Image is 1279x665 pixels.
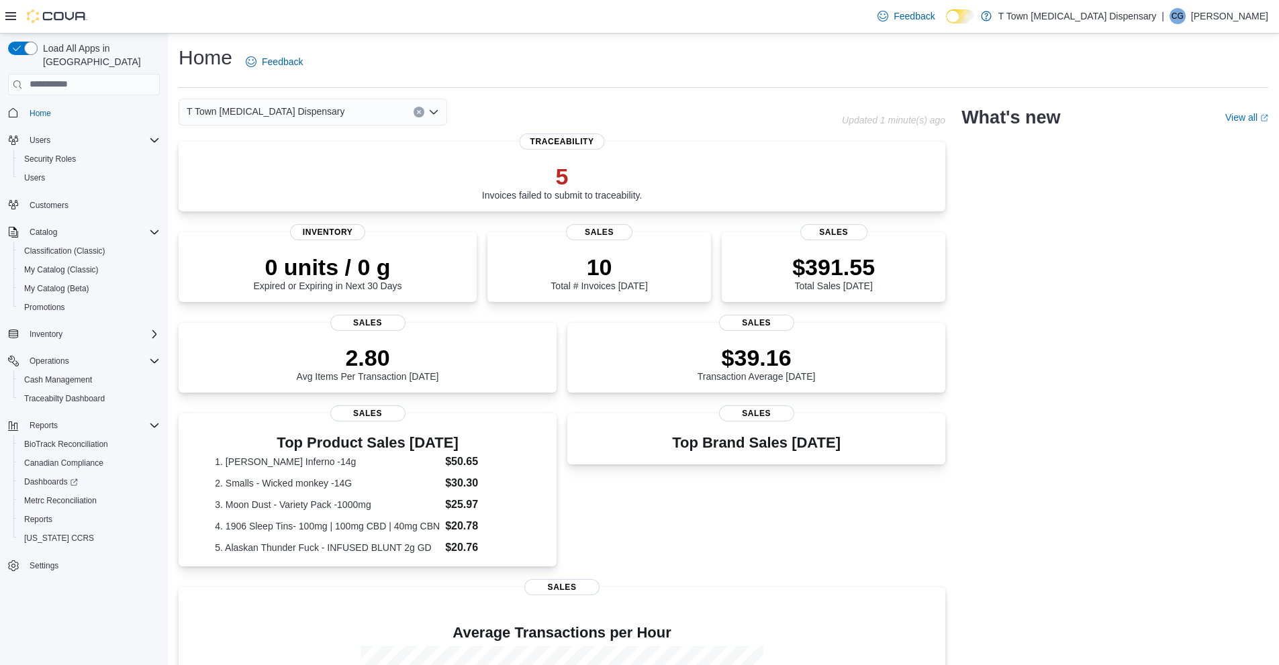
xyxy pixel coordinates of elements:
button: BioTrack Reconciliation [13,435,165,454]
a: Cash Management [19,372,97,388]
span: Reports [24,514,52,525]
button: Reports [3,416,165,435]
span: Home [24,105,160,121]
span: Security Roles [24,154,76,164]
button: [US_STATE] CCRS [13,529,165,548]
button: My Catalog (Beta) [13,279,165,298]
div: Expired or Expiring in Next 30 Days [254,254,402,291]
button: Clear input [414,107,424,117]
span: Metrc Reconciliation [19,493,160,509]
span: Traceability [520,134,605,150]
button: Operations [3,352,165,370]
a: Settings [24,558,64,574]
button: Traceabilty Dashboard [13,389,165,408]
span: Sales [524,579,600,595]
span: My Catalog (Beta) [19,280,160,297]
button: Inventory [24,326,68,342]
span: Settings [24,557,160,574]
span: My Catalog (Classic) [24,264,99,275]
button: Metrc Reconciliation [13,491,165,510]
span: Users [19,170,160,186]
div: Avg Items Per Transaction [DATE] [297,344,439,382]
span: Washington CCRS [19,530,160,546]
button: Reports [24,417,63,433]
span: Classification (Classic) [19,243,160,259]
div: Total Sales [DATE] [792,254,875,291]
button: Cash Management [13,370,165,389]
a: Dashboards [13,472,165,491]
p: 2.80 [297,344,439,371]
span: Sales [800,224,867,240]
span: Customers [24,197,160,213]
span: Inventory [30,329,62,340]
span: Promotions [19,299,160,315]
span: Feedback [262,55,303,68]
span: [US_STATE] CCRS [24,533,94,544]
button: Operations [24,353,75,369]
a: Reports [19,511,58,527]
span: Feedback [894,9,935,23]
span: Sales [719,405,794,421]
a: Traceabilty Dashboard [19,391,110,407]
span: Users [24,172,45,183]
button: Classification (Classic) [13,242,165,260]
p: Updated 1 minute(s) ago [842,115,945,125]
span: Dashboards [24,476,78,487]
p: $39.16 [698,344,816,371]
button: Catalog [3,223,165,242]
p: 5 [482,163,643,190]
dt: 2. Smalls - Wicked monkey -14G [215,476,440,490]
span: Inventory [24,326,160,342]
span: Home [30,108,51,119]
button: Reports [13,510,165,529]
span: Sales [330,405,406,421]
span: T Town [MEDICAL_DATA] Dispensary [187,103,344,119]
p: T Town [MEDICAL_DATA] Dispensary [998,8,1156,24]
span: Users [30,135,50,146]
span: Catalog [24,224,160,240]
span: Sales [719,315,794,331]
button: Users [3,131,165,150]
nav: Complex example [8,98,160,611]
span: Promotions [24,302,65,313]
a: Metrc Reconciliation [19,493,102,509]
p: [PERSON_NAME] [1191,8,1268,24]
span: Traceabilty Dashboard [19,391,160,407]
dt: 1. [PERSON_NAME] Inferno -14g [215,455,440,468]
button: Users [13,168,165,187]
span: Cash Management [24,374,92,385]
button: Home [3,103,165,123]
span: Reports [30,420,58,431]
p: | [1162,8,1164,24]
a: Classification (Classic) [19,243,111,259]
span: Inventory [290,224,365,240]
span: Traceabilty Dashboard [24,393,105,404]
span: Cash Management [19,372,160,388]
a: Feedback [872,3,940,30]
input: Dark Mode [946,9,974,23]
span: Security Roles [19,151,160,167]
dt: 5. Alaskan Thunder Fuck - INFUSED BLUNT 2g GD [215,541,440,554]
h1: Home [179,44,232,71]
span: Settings [30,560,58,571]
span: Reports [19,511,160,527]
h2: What's new [961,107,1060,128]
span: Users [24,132,160,148]
span: Operations [30,356,69,366]
h3: Top Brand Sales [DATE] [672,435,841,451]
h3: Top Product Sales [DATE] [215,435,520,451]
p: $391.55 [792,254,875,280]
span: Dashboards [19,474,160,490]
p: 0 units / 0 g [254,254,402,280]
span: My Catalog (Classic) [19,262,160,278]
a: View allExternal link [1225,112,1268,123]
span: BioTrack Reconciliation [19,436,160,452]
a: Canadian Compliance [19,455,109,471]
dd: $25.97 [445,497,520,513]
a: My Catalog (Beta) [19,280,95,297]
a: My Catalog (Classic) [19,262,104,278]
dd: $50.65 [445,454,520,470]
button: My Catalog (Classic) [13,260,165,279]
a: Feedback [240,48,308,75]
a: Home [24,105,56,121]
